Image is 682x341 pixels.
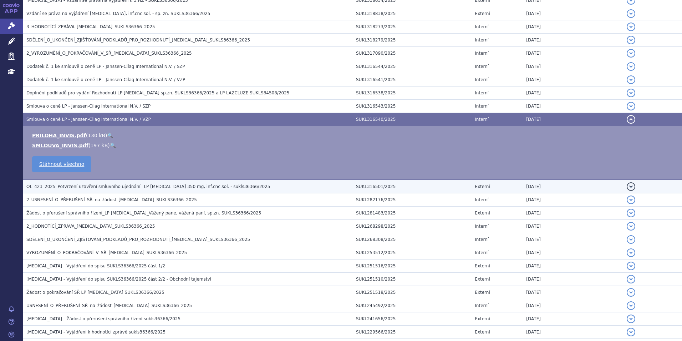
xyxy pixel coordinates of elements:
[352,7,471,20] td: SUKL318838/2025
[26,38,250,43] span: SDĚLENÍ_O_UKONČENÍ_ZJIŠŤOVÁNÍ_PODKLADŮ_PRO_ROZHODNUTÍ_RYBREVANT_SUKLS36366_2025
[523,273,623,286] td: [DATE]
[475,290,490,295] span: Externí
[475,277,490,282] span: Externí
[352,193,471,207] td: SUKL282176/2025
[32,156,91,172] a: Stáhnout všechno
[26,197,197,202] span: 2_USNESENÍ_O_PŘERUŠENÍ_SŘ_na_žádost_RYBREVANT_SUKLS36366_2025
[26,11,210,16] span: Vzdání se práva na vyjádření RYBREVANT, inf.cnc.sol. - sp. zn. SUKLS36366/2025
[475,197,489,202] span: Interní
[523,34,623,47] td: [DATE]
[627,328,635,336] button: detail
[627,36,635,44] button: detail
[26,250,187,255] span: VYROZUMĚNÍ_O_POKRAČOVÁNÍ_V_SŘ_RYBREVANT_SUKLS36366_2025
[627,235,635,244] button: detail
[475,263,490,268] span: Externí
[107,133,113,138] a: 🔍
[26,303,192,308] span: USNESENÍ_O_PŘERUŠENÍ_SŘ_na_žádost_RYBREVANT_SUKLS36366_2025
[627,75,635,84] button: detail
[523,87,623,100] td: [DATE]
[26,117,151,122] span: Smlouva o ceně LP - Janssen-Cilag International N.V. / VZP
[352,87,471,100] td: SUKL316538/2025
[523,100,623,113] td: [DATE]
[475,64,489,69] span: Interní
[627,222,635,231] button: detail
[475,104,489,109] span: Interní
[26,24,155,29] span: 3_HODNOTÍCÍ_ZPRÁVA_RYBREVANT_SUKLS36366_2025
[523,286,623,299] td: [DATE]
[523,113,623,126] td: [DATE]
[475,330,490,335] span: Externí
[475,38,489,43] span: Interní
[627,196,635,204] button: detail
[352,233,471,246] td: SUKL268308/2025
[26,104,151,109] span: Smlouva o ceně LP - Janssen-Cilag International N.V. / SZP
[32,133,86,138] a: PRILOHA_INVIS.pdf
[352,113,471,126] td: SUKL316540/2025
[523,312,623,326] td: [DATE]
[627,115,635,124] button: detail
[627,301,635,310] button: detail
[627,102,635,110] button: detail
[475,237,489,242] span: Interní
[26,316,180,321] span: RYBREVANT - Žádost o přerušení správního řízení sukls36366/2025
[352,312,471,326] td: SUKL241656/2025
[523,60,623,73] td: [DATE]
[352,20,471,34] td: SUKL318273/2025
[627,49,635,58] button: detail
[627,288,635,297] button: detail
[475,90,489,95] span: Interní
[523,220,623,233] td: [DATE]
[627,275,635,283] button: detail
[352,246,471,260] td: SUKL253512/2025
[26,330,166,335] span: RYBREVANT - Vyjádření k hodnotící zprávě sukls36366/2025
[627,23,635,31] button: detail
[352,220,471,233] td: SUKL268298/2025
[26,290,164,295] span: Žádost o pokračování SŘ LP RYBREVANT SUKLS36366/2025
[110,143,116,148] a: 🔍
[32,143,88,148] a: SMLOUVA_INVIS.pdf
[475,24,489,29] span: Interní
[26,51,192,56] span: 2_VYROZUMĚNÍ_O_POKRAČOVÁNÍ_V_SŘ_RYBREVANT_SUKLS36366_2025
[475,303,489,308] span: Interní
[26,211,261,216] span: Žádost o přerušení správního řízení_LP RYBREVANT_Vážený pane, vážená paní, sp.zn. SUKLS36366/2025
[88,133,105,138] span: 130 kB
[26,77,185,82] span: Dodatek č. 1 ke smlouvě o ceně LP - Janssen-Cilag International N.V. / VZP
[627,262,635,270] button: detail
[352,60,471,73] td: SUKL316544/2025
[475,316,490,321] span: Externí
[26,90,289,95] span: Doplnění podkladů pro vydání Rozhodnutí LP RYBREVANT sp.zn. SUKLS36366/2025 a LP LAZCLUZE SUKLS84...
[523,260,623,273] td: [DATE]
[475,184,490,189] span: Externí
[352,273,471,286] td: SUKL251510/2025
[26,263,165,268] span: RYBREVANT - Vyjádření do spisu SUKLS36366/2025 část 1/2
[352,180,471,193] td: SUKL316501/2025
[352,100,471,113] td: SUKL316543/2025
[352,47,471,60] td: SUKL317090/2025
[26,64,185,69] span: Dodatek č. 1 ke smlouvě o ceně LP - Janssen-Cilag International N.V. / SZP
[475,250,489,255] span: Interní
[627,89,635,97] button: detail
[627,248,635,257] button: detail
[523,326,623,339] td: [DATE]
[352,34,471,47] td: SUKL318279/2025
[523,233,623,246] td: [DATE]
[352,326,471,339] td: SUKL229566/2025
[475,51,489,56] span: Interní
[627,9,635,18] button: detail
[352,207,471,220] td: SUKL281483/2025
[523,193,623,207] td: [DATE]
[523,246,623,260] td: [DATE]
[90,143,108,148] span: 197 kB
[32,142,675,149] li: ( )
[475,11,490,16] span: Externí
[352,299,471,312] td: SUKL245492/2025
[523,7,623,20] td: [DATE]
[523,299,623,312] td: [DATE]
[475,211,490,216] span: Externí
[26,277,211,282] span: RYBREVANT - Vyjádření do spisu SUKLS36366/2025 část 2/2 - Obchodní tajemství
[32,132,675,139] li: ( )
[523,20,623,34] td: [DATE]
[523,180,623,193] td: [DATE]
[523,47,623,60] td: [DATE]
[627,62,635,71] button: detail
